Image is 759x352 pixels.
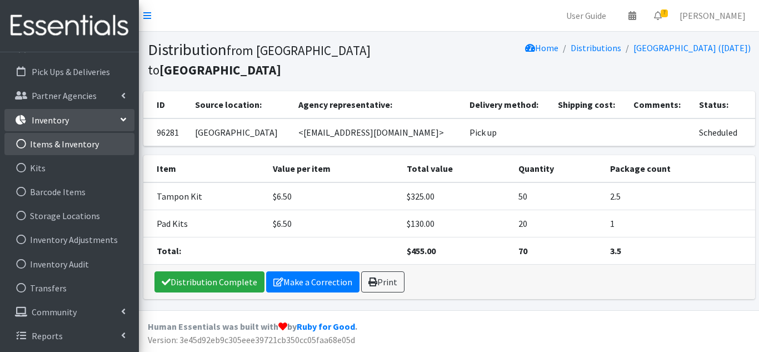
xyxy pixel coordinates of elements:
a: [GEOGRAPHIC_DATA] ([DATE]) [633,42,751,53]
td: Scheduled [692,118,755,146]
a: [PERSON_NAME] [671,4,755,27]
a: Items & Inventory [4,133,134,155]
a: Distributions [571,42,621,53]
a: User Guide [557,4,615,27]
th: Agency representative: [292,91,463,118]
td: 96281 [143,118,189,146]
th: Package count [603,155,755,182]
th: Source location: [188,91,292,118]
p: Reports [32,330,63,341]
a: Kits [4,157,134,179]
strong: 3.5 [610,245,621,256]
th: ID [143,91,189,118]
td: $6.50 [266,210,400,237]
a: Make a Correction [266,271,359,292]
img: HumanEssentials [4,7,134,44]
th: Item [143,155,267,182]
th: Shipping cost: [551,91,627,118]
a: Print [361,271,405,292]
th: Delivery method: [463,91,551,118]
a: Reports [4,325,134,347]
td: 20 [512,210,603,237]
td: [GEOGRAPHIC_DATA] [188,118,292,146]
h1: Distribution [148,40,445,78]
strong: Total: [157,245,181,256]
small: from [GEOGRAPHIC_DATA] to [148,42,371,78]
td: Pick up [463,118,551,146]
p: Community [32,306,77,318]
a: Barcode Items [4,181,134,203]
th: Comments: [627,91,692,118]
td: 2.5 [603,182,755,210]
a: Inventory Audit [4,253,134,275]
a: Distribution Complete [154,271,264,292]
a: Partner Agencies [4,85,134,107]
td: $6.50 [266,182,400,210]
p: Partner Agencies [32,90,97,101]
th: Value per item [266,155,400,182]
a: Inventory [4,109,134,131]
th: Total value [400,155,512,182]
td: 50 [512,182,603,210]
td: Tampon Kit [143,182,267,210]
strong: $455.00 [407,245,436,256]
b: [GEOGRAPHIC_DATA] [159,62,281,78]
span: 7 [661,9,668,17]
strong: 70 [518,245,527,256]
td: 1 [603,210,755,237]
a: Pick Ups & Deliveries [4,61,134,83]
td: $325.00 [400,182,512,210]
td: <[EMAIL_ADDRESS][DOMAIN_NAME]> [292,118,463,146]
a: 7 [645,4,671,27]
p: Pick Ups & Deliveries [32,66,110,77]
a: Home [525,42,558,53]
a: Inventory Adjustments [4,229,134,251]
th: Status: [692,91,755,118]
td: Pad Kits [143,210,267,237]
strong: Human Essentials was built with by . [148,321,357,332]
span: Version: 3e45d92eb9c305eee39721cb350cc05faa68e05d [148,334,355,345]
td: $130.00 [400,210,512,237]
a: Transfers [4,277,134,299]
p: Distributions [32,42,82,53]
a: Storage Locations [4,205,134,227]
a: Ruby for Good [297,321,355,332]
th: Quantity [512,155,603,182]
p: Inventory [32,115,69,126]
a: Community [4,301,134,323]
